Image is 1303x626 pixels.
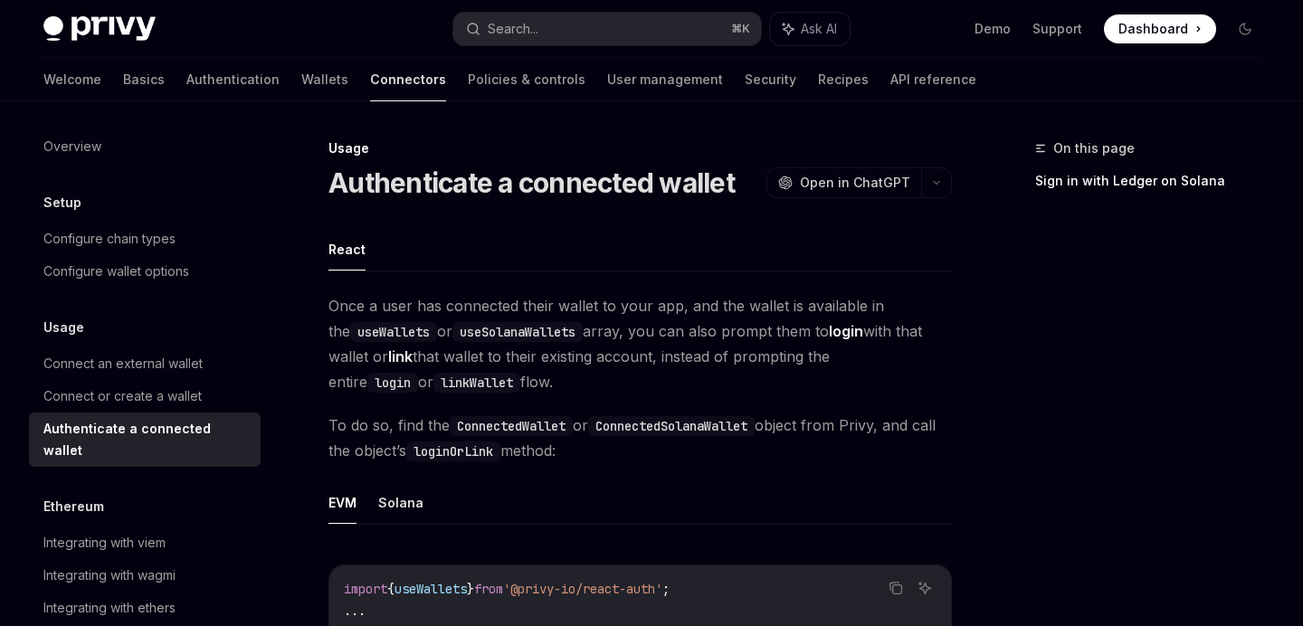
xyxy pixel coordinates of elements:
span: ; [662,581,670,597]
span: useWallets [395,581,467,597]
code: ConnectedWallet [450,416,573,436]
a: Welcome [43,58,101,101]
span: Ask AI [801,20,837,38]
a: Integrating with viem [29,526,261,559]
button: React [328,228,366,270]
h5: Setup [43,192,81,213]
a: Overview [29,130,261,163]
div: Integrating with wagmi [43,564,176,586]
button: Solana [378,481,423,524]
a: Integrating with ethers [29,592,261,624]
div: Connect an external wallet [43,353,203,375]
span: Open in ChatGPT [800,174,910,192]
strong: link [388,347,413,365]
a: User management [607,58,723,101]
div: Usage [328,139,952,157]
code: login [367,373,418,393]
a: Security [745,58,796,101]
span: from [474,581,503,597]
h5: Ethereum [43,496,104,517]
div: Configure chain types [43,228,176,250]
code: useWallets [350,322,437,342]
div: Search... [488,18,538,40]
div: Authenticate a connected wallet [43,418,250,461]
span: Dashboard [1118,20,1188,38]
code: useSolanaWallets [452,322,583,342]
div: Integrating with ethers [43,597,176,619]
div: Connect or create a wallet [43,385,202,407]
h5: Usage [43,317,84,338]
code: loginOrLink [406,441,500,461]
span: { [387,581,395,597]
span: ... [344,602,366,619]
a: Wallets [301,58,348,101]
div: Integrating with viem [43,532,166,554]
button: Search...⌘K [453,13,760,45]
a: Configure wallet options [29,255,261,288]
span: On this page [1053,138,1135,159]
a: Dashboard [1104,14,1216,43]
a: Policies & controls [468,58,585,101]
button: Ask AI [770,13,850,45]
a: Basics [123,58,165,101]
button: Open in ChatGPT [766,167,921,198]
a: Authenticate a connected wallet [29,413,261,467]
a: Connect an external wallet [29,347,261,380]
a: Support [1032,20,1082,38]
a: Integrating with wagmi [29,559,261,592]
code: linkWallet [433,373,520,393]
strong: login [829,322,863,340]
a: Demo [975,20,1011,38]
a: Recipes [818,58,869,101]
span: '@privy-io/react-auth' [503,581,662,597]
div: Overview [43,136,101,157]
button: Copy the contents from the code block [884,576,908,600]
code: ConnectedSolanaWallet [588,416,755,436]
button: EVM [328,481,357,524]
a: API reference [890,58,976,101]
span: To do so, find the or object from Privy, and call the object’s method: [328,413,952,463]
span: ⌘ K [731,22,750,36]
a: Configure chain types [29,223,261,255]
div: Configure wallet options [43,261,189,282]
span: Once a user has connected their wallet to your app, and the wallet is available in the or array, ... [328,293,952,394]
button: Ask AI [913,576,937,600]
span: import [344,581,387,597]
img: dark logo [43,16,156,42]
span: } [467,581,474,597]
a: Connectors [370,58,446,101]
a: Authentication [186,58,280,101]
h1: Authenticate a connected wallet [328,166,735,199]
a: Sign in with Ledger on Solana [1035,166,1274,195]
a: Connect or create a wallet [29,380,261,413]
button: Toggle dark mode [1231,14,1260,43]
